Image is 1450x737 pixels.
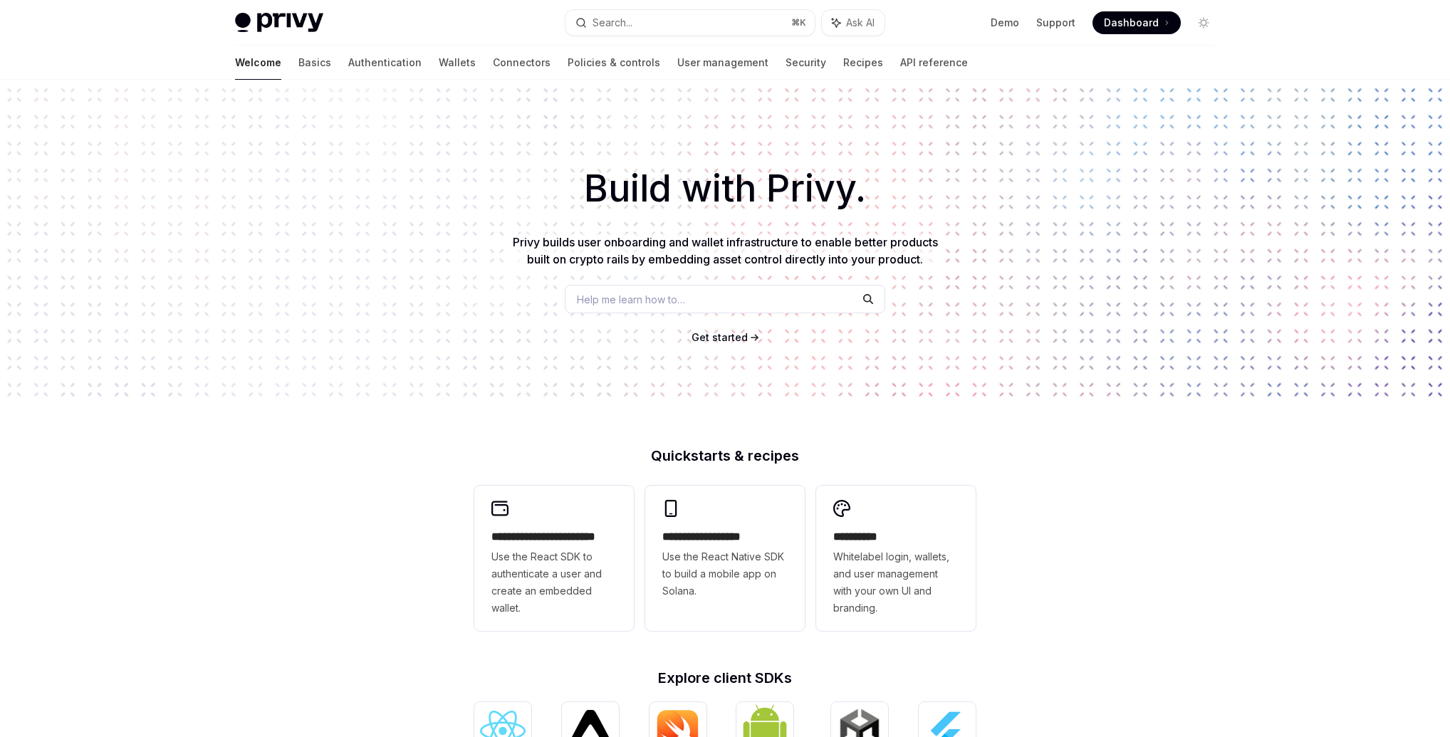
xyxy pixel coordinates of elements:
span: Use the React SDK to authenticate a user and create an embedded wallet. [491,548,617,617]
a: **** **** **** ***Use the React Native SDK to build a mobile app on Solana. [645,486,805,631]
a: Policies & controls [568,46,660,80]
a: Basics [298,46,331,80]
span: Whitelabel login, wallets, and user management with your own UI and branding. [833,548,959,617]
span: Help me learn how to… [577,292,685,307]
a: **** *****Whitelabel login, wallets, and user management with your own UI and branding. [816,486,976,631]
span: ⌘ K [791,17,806,28]
span: Ask AI [846,16,875,30]
div: Search... [593,14,632,31]
a: Connectors [493,46,551,80]
a: Support [1036,16,1075,30]
a: Dashboard [1092,11,1181,34]
button: Search...⌘K [565,10,815,36]
a: Demo [991,16,1019,30]
h1: Build with Privy. [23,161,1427,216]
a: Get started [692,330,748,345]
a: Security [786,46,826,80]
h2: Explore client SDKs [474,671,976,685]
h2: Quickstarts & recipes [474,449,976,463]
a: API reference [900,46,968,80]
a: Authentication [348,46,422,80]
span: Dashboard [1104,16,1159,30]
button: Toggle dark mode [1192,11,1215,34]
img: light logo [235,13,323,33]
button: Ask AI [822,10,885,36]
span: Use the React Native SDK to build a mobile app on Solana. [662,548,788,600]
span: Get started [692,331,748,343]
a: Recipes [843,46,883,80]
a: Wallets [439,46,476,80]
span: Privy builds user onboarding and wallet infrastructure to enable better products built on crypto ... [513,235,938,266]
a: User management [677,46,768,80]
a: Welcome [235,46,281,80]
